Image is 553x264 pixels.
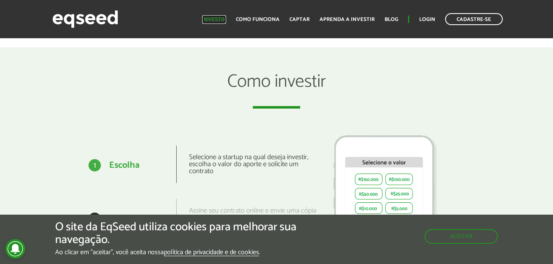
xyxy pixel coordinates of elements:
[320,17,375,22] a: Aprenda a investir
[419,17,435,22] a: Login
[289,17,310,22] a: Captar
[385,17,398,22] a: Blog
[425,229,498,244] button: Aceitar
[236,17,280,22] a: Como funciona
[176,146,317,183] div: Selecione a startup na qual deseja investir, escolha o valor do aporte e solicite um contrato
[89,159,101,171] div: 1
[89,213,101,225] div: 2
[55,221,321,246] h5: O site da EqSeed utiliza cookies para melhorar sua navegação.
[52,8,118,30] img: EqSeed
[202,17,226,22] a: Investir
[445,13,503,25] a: Cadastre-se
[55,248,321,256] p: Ao clicar em "aceitar", você aceita nossa .
[176,199,317,236] div: Assine seu contrato online e envie uma cópia digitalizada da sua identidade para garantir seu inv...
[109,161,140,170] div: Escolha
[164,249,259,256] a: política de privacidade e de cookies
[122,72,431,108] h2: Como investir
